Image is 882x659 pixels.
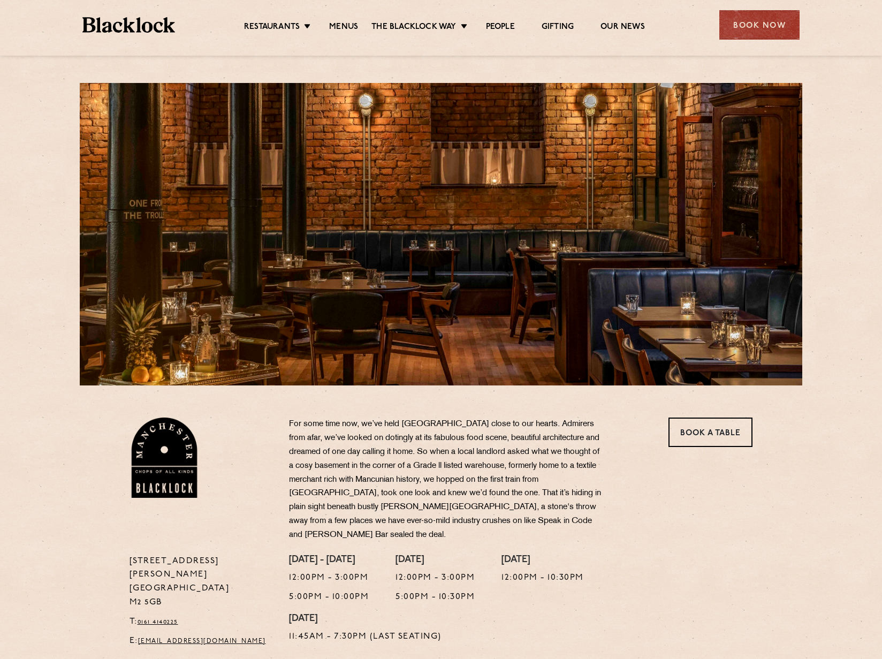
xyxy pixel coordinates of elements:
a: Restaurants [244,22,300,34]
a: The Blacklock Way [371,22,456,34]
p: T: [130,615,273,629]
a: Our News [600,22,645,34]
p: For some time now, we’ve held [GEOGRAPHIC_DATA] close to our hearts. Admirers from afar, we’ve lo... [289,418,605,542]
p: 12:00pm - 10:30pm [501,571,584,585]
h4: [DATE] - [DATE] [289,555,369,566]
p: 12:00pm - 3:00pm [396,571,475,585]
h4: [DATE] [501,555,584,566]
a: Menus [329,22,358,34]
a: People [486,22,515,34]
a: Book a Table [668,418,752,447]
p: [STREET_ADDRESS][PERSON_NAME] [GEOGRAPHIC_DATA] M2 5GB [130,555,273,610]
p: E: [130,634,273,648]
h4: [DATE] [289,613,442,625]
h4: [DATE] [396,555,475,566]
p: 5:00pm - 10:00pm [289,590,369,604]
p: 12:00pm - 3:00pm [289,571,369,585]
img: BL_Textured_Logo-footer-cropped.svg [82,17,175,33]
img: BL_Manchester_Logo-bleed.png [130,418,200,498]
p: 11:45am - 7:30pm (Last Seating) [289,630,442,644]
div: Book Now [719,10,800,40]
a: Gifting [542,22,574,34]
a: [EMAIL_ADDRESS][DOMAIN_NAME] [138,638,266,645]
p: 5:00pm - 10:30pm [396,590,475,604]
a: 0161 4140225 [138,619,178,625]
